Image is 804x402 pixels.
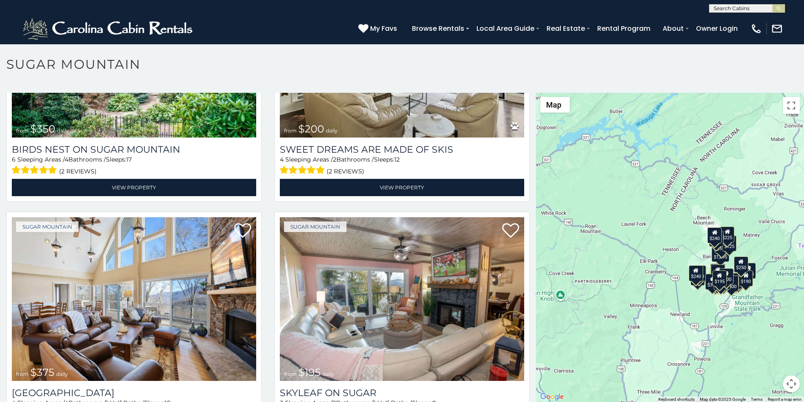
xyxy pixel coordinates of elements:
a: Skyleaf on Sugar from $195 daily [280,217,524,381]
span: daily [56,371,68,377]
span: $200 [298,123,324,135]
div: $155 [742,263,756,279]
a: Rental Program [593,21,655,36]
span: 17 [126,156,132,163]
span: 4 [65,156,68,163]
a: Little Sugar Haven from $375 daily [12,217,256,381]
span: daily [326,127,338,134]
div: $240 [689,265,703,281]
div: Sleeping Areas / Bathrooms / Sleeps: [280,155,524,177]
img: White-1-2.png [21,16,196,41]
a: Report a map error [768,397,801,402]
span: from [16,127,29,134]
div: $225 [720,227,735,243]
span: daily [57,127,69,134]
span: daily [322,371,334,377]
span: 2 [333,156,336,163]
div: $200 [719,268,734,284]
div: $190 [739,270,753,286]
button: Map camera controls [783,375,800,392]
button: Change map style [540,97,570,113]
div: $195 [712,270,727,286]
span: (2 reviews) [59,166,97,177]
div: Sleeping Areas / Bathrooms / Sleeps: [12,155,256,177]
div: $240 [708,227,722,243]
a: Skyleaf on Sugar [280,387,524,399]
img: phone-regular-white.png [750,23,762,35]
span: $375 [30,366,54,378]
div: $195 [728,273,743,289]
img: Little Sugar Haven [12,217,256,381]
span: from [284,127,297,134]
a: Browse Rentals [408,21,468,36]
span: $195 [298,366,321,378]
a: Sugar Mountain [284,221,347,232]
a: Sweet Dreams Are Made Of Skis [280,144,524,155]
a: View Property [12,179,256,196]
span: from [16,371,29,377]
a: View Property [280,179,524,196]
a: [GEOGRAPHIC_DATA] [12,387,256,399]
span: Map data ©2025 Google [700,397,746,402]
img: Skyleaf on Sugar [280,217,524,381]
span: 4 [280,156,284,163]
div: $190 [710,264,725,280]
span: 12 [394,156,400,163]
span: 6 [12,156,16,163]
div: $250 [734,256,748,272]
span: from [284,371,297,377]
span: My Favs [370,23,397,34]
a: Terms [751,397,763,402]
a: Local Area Guide [472,21,539,36]
a: Add to favorites [234,222,251,240]
a: About [658,21,688,36]
a: Owner Login [692,21,742,36]
a: Add to favorites [502,222,519,240]
div: $375 [706,274,720,290]
a: My Favs [358,23,399,34]
span: Map [546,100,561,109]
div: $125 [722,235,736,251]
h3: Little Sugar Haven [12,387,256,399]
a: Sugar Mountain [16,221,79,232]
div: $300 [711,264,725,281]
a: Real Estate [542,21,589,36]
div: $1,095 [712,246,729,262]
a: Birds Nest On Sugar Mountain [12,144,256,155]
span: $350 [30,123,55,135]
img: mail-regular-white.png [771,23,783,35]
button: Toggle fullscreen view [783,97,800,114]
span: (2 reviews) [327,166,364,177]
